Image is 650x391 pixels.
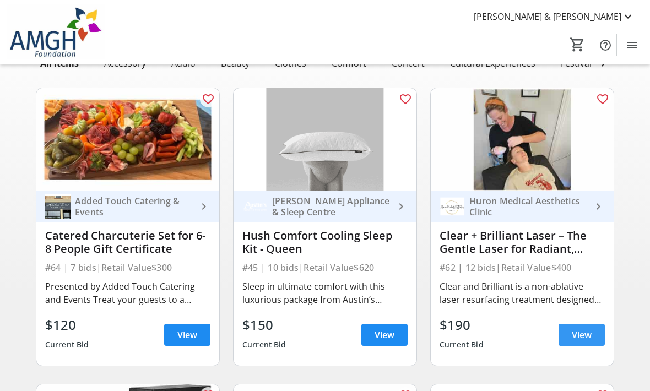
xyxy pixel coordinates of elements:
[268,196,394,218] div: [PERSON_NAME] Appliance & Sleep Centre
[45,260,210,275] div: #64 | 7 bids | Retail Value $300
[440,280,605,306] div: Clear and Brilliant is a non-ablative laser resurfacing treatment designed to prevent early signs...
[202,93,215,106] mat-icon: favorite_outline
[440,315,484,335] div: $190
[234,88,416,191] img: Hush Comfort Cooling Sleep Kit - Queen
[596,93,609,106] mat-icon: favorite_outline
[197,200,210,213] mat-icon: keyboard_arrow_right
[375,328,394,341] span: View
[394,200,408,213] mat-icon: keyboard_arrow_right
[440,229,605,256] div: Clear + Brilliant Laser – The Gentle Laser for Radiant, Youthful Skin
[242,335,286,355] div: Current Bid
[45,280,210,306] div: Presented by Added Touch Catering and Events Treat your guests to a beautifully curated charcuter...
[45,229,210,256] div: Catered Charcuterie Set for 6-8 People Gift Certificate
[36,88,219,191] img: Catered Charcuterie Set for 6-8 People Gift Certificate
[465,8,643,25] button: [PERSON_NAME] & [PERSON_NAME]
[594,34,616,56] button: Help
[572,328,592,341] span: View
[7,4,105,59] img: Alexandra Marine & General Hospital Foundation's Logo
[465,196,592,218] div: Huron Medical Aesthetics Clinic
[242,315,286,335] div: $150
[242,229,408,256] div: Hush Comfort Cooling Sleep Kit - Queen
[45,315,89,335] div: $120
[567,35,587,55] button: Cart
[474,10,621,23] span: [PERSON_NAME] & [PERSON_NAME]
[242,280,408,306] div: Sleep in ultimate comfort with this luxurious package from Austin’s Appliance and Sleep Centre. I...
[431,88,614,191] img: Clear + Brilliant Laser – The Gentle Laser for Radiant, Youthful Skin
[592,200,605,213] mat-icon: keyboard_arrow_right
[440,260,605,275] div: #62 | 12 bids | Retail Value $400
[361,324,408,346] a: View
[440,335,484,355] div: Current Bid
[177,328,197,341] span: View
[164,324,210,346] a: View
[399,93,412,106] mat-icon: favorite_outline
[242,260,408,275] div: #45 | 10 bids | Retail Value $620
[45,335,89,355] div: Current Bid
[45,194,71,219] img: Added Touch Catering & Events
[621,34,643,56] button: Menu
[71,196,197,218] div: Added Touch Catering & Events
[559,324,605,346] a: View
[242,194,268,219] img: Austin's Appliance & Sleep Centre
[440,194,465,219] img: Huron Medical Aesthetics Clinic
[431,191,614,222] a: Huron Medical Aesthetics ClinicHuron Medical Aesthetics Clinic
[36,191,219,222] a: Added Touch Catering & EventsAdded Touch Catering & Events
[234,191,416,222] a: Austin's Appliance & Sleep Centre[PERSON_NAME] Appliance & Sleep Centre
